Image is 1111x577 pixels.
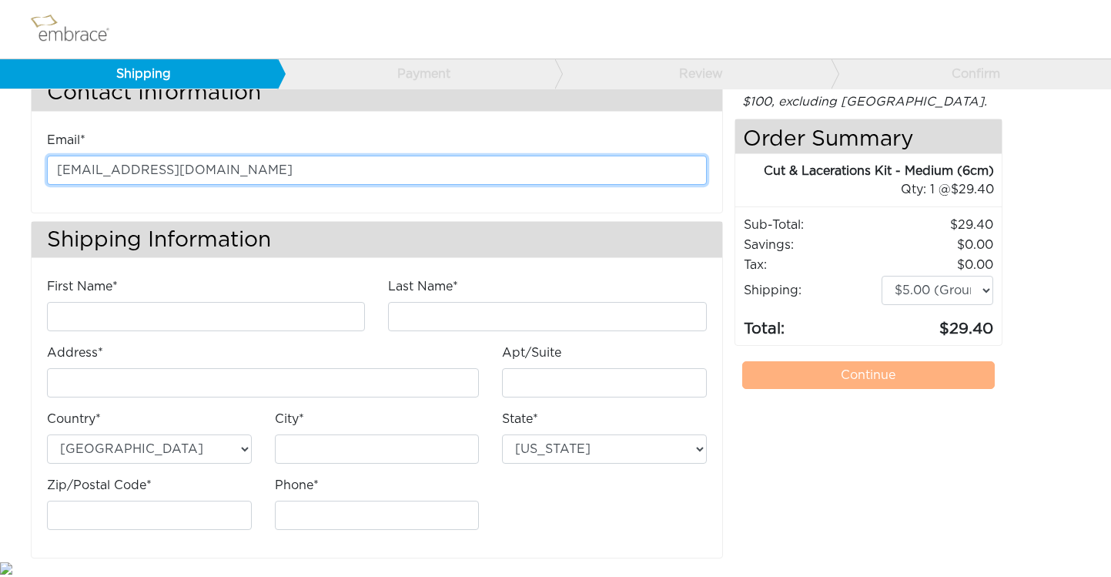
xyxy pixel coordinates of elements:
td: Total: [743,306,881,341]
label: State* [502,410,538,428]
td: Sub-Total: [743,215,881,235]
a: Confirm [831,59,1109,89]
td: Shipping: [743,275,881,306]
label: Last Name* [388,277,458,296]
div: Cut & Lacerations Kit - Medium (6cm) [735,162,994,180]
a: Continue [742,361,995,389]
td: 0.00 [881,235,994,255]
div: 1 @ [755,180,994,199]
label: Apt/Suite [502,344,561,362]
img: logo.png [27,10,127,49]
td: 29.40 [881,215,994,235]
label: Phone* [275,476,319,495]
div: FREE ground shipping on orders over $100, excluding [GEOGRAPHIC_DATA]. [735,74,1002,111]
a: Review [554,59,832,89]
h3: Contact Information [32,75,722,111]
h4: Order Summary [735,119,1002,154]
label: Zip/Postal Code* [47,476,152,495]
td: 29.40 [881,306,994,341]
a: Payment [277,59,555,89]
td: 0.00 [881,255,994,275]
label: First Name* [47,277,118,296]
h3: Shipping Information [32,222,722,258]
label: Country* [47,410,101,428]
label: Address* [47,344,103,362]
span: 29.40 [951,183,994,196]
td: Tax: [743,255,881,275]
td: Savings : [743,235,881,255]
label: City* [275,410,304,428]
label: Email* [47,131,85,149]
